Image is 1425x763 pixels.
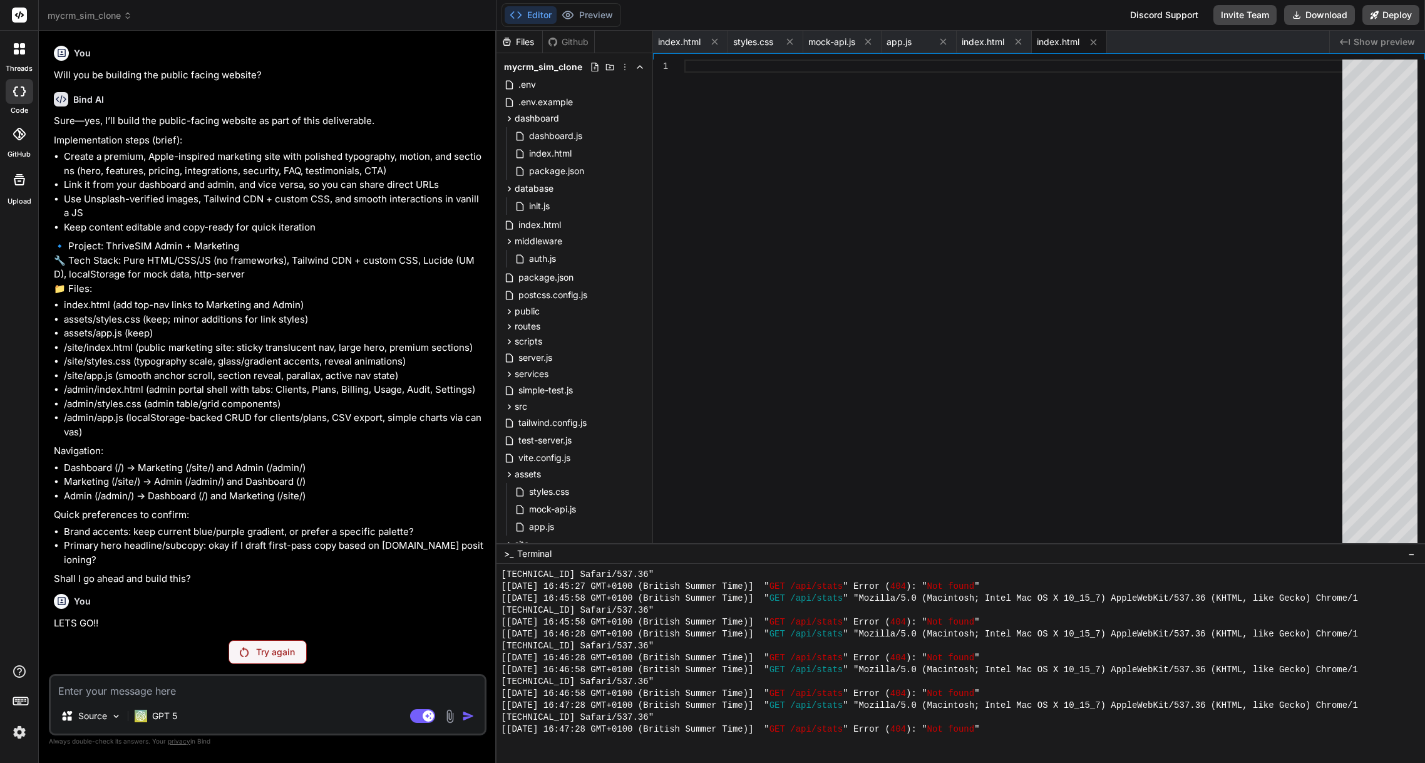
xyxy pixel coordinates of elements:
[64,313,484,327] p: assets/styles.css (keep; minor additions for link styles)
[1406,544,1417,564] button: −
[515,235,562,247] span: middleware
[517,217,562,232] span: index.html
[769,581,785,593] span: GET
[790,628,843,640] span: /api/stats
[502,581,769,593] span: [[DATE] 16:45:27 GMT+0100 (British Summer Time)] "
[64,525,484,539] li: Brand accents: keep current blue/purple gradient, or prefer a specific palette?
[74,47,91,60] h6: You
[54,133,484,148] p: Implementation steps (brief):
[64,411,484,439] p: /admin/app.js (localStorage-backed CRUD for clients/plans, CSV export, simple charts via canvas)
[64,178,484,192] li: Link it from your dashboard and admin, and vice versa, so you can share direct URLs
[6,63,33,74] label: threads
[54,572,484,586] p: Shall I go ahead and build this?
[517,450,572,465] span: vite.config.js
[528,146,573,161] span: index.html
[528,484,570,499] span: styles.css
[843,664,1358,676] span: " "Mozilla/5.0 (Macintosh; Intel Mac OS X 10_15_7) AppleWebKit/537.36 (KHTML, like Gecko) Chrome/1
[658,36,701,48] span: index.html
[502,664,769,676] span: [[DATE] 16:46:58 GMT+0100 (British Summer Time)] "
[54,444,484,459] p: Navigation:
[1037,36,1079,48] span: index.html
[54,616,484,631] p: LETS GO!!
[1354,36,1415,48] span: Show preview
[528,128,584,143] span: dashboard.js
[64,326,484,341] p: assets/app.js (keep)
[517,383,574,398] span: simple-test.js
[515,468,541,480] span: assets
[517,288,589,303] span: postcss.config.js
[502,688,769,700] span: [[DATE] 16:46:58 GMT+0100 (British Summer Time)] "
[769,724,785,735] span: GET
[504,548,513,560] span: >_
[974,581,979,593] span: "
[1408,548,1415,560] span: −
[240,647,249,657] img: Retry
[54,114,484,128] p: Sure—yes, I’ll build the public-facing website as part of this deliverable.
[790,724,843,735] span: /api/stats
[64,369,484,383] p: /site/app.js (smooth anchor scroll, section reveal, parallax, active nav state)
[64,397,484,412] p: /admin/styles.css (admin table/grid components)
[517,433,573,448] span: test-server.js
[54,508,484,522] p: Quick preferences to confirm:
[790,593,843,605] span: /api/stats
[769,652,785,664] span: GET
[64,355,484,369] p: /site/styles.css (typography scale, glass/gradient accents, reveal animations)
[843,688,890,700] span: " Error (
[528,519,555,534] span: app.js
[890,581,906,593] span: 404
[517,548,552,560] span: Terminal
[890,616,906,628] span: 404
[906,616,927,628] span: ): "
[543,36,594,48] div: Github
[152,710,177,722] p: GPT 5
[64,475,484,489] li: Marketing (/site/) → Admin (/admin/) and Dashboard (/)
[515,335,542,348] span: scripts
[515,182,553,195] span: database
[974,724,979,735] span: "
[54,239,484,296] p: 🔹 Project: ThriveSIM Admin + Marketing 🔧 Tech Stack: Pure HTML/CSS/JS (no frameworks), Tailwind C...
[927,724,975,735] span: Not found
[515,368,548,380] span: services
[974,688,979,700] span: "
[64,461,484,475] li: Dashboard (/) → Marketing (/site/) and Admin (/admin/)
[906,724,927,735] span: ): "
[790,664,843,676] span: /api/stats
[515,538,529,551] span: site
[890,652,906,664] span: 404
[502,605,654,616] span: [TECHNICAL_ID] Safari/537.36"
[502,712,654,724] span: [TECHNICAL_ID] Safari/537.36"
[974,652,979,664] span: "
[528,251,557,266] span: auth.js
[111,711,121,722] img: Pick Models
[256,646,295,658] p: Try again
[927,581,975,593] span: Not found
[887,36,912,48] span: app.js
[502,724,769,735] span: [[DATE] 16:47:28 GMT+0100 (British Summer Time)] "
[504,61,582,73] span: mycrm_sim_clone
[502,700,769,712] span: [[DATE] 16:47:28 GMT+0100 (British Summer Time)] "
[64,150,484,178] li: Create a premium, Apple-inspired marketing site with polished typography, motion, and sections (h...
[517,95,574,110] span: .env.example
[906,581,927,593] span: ): "
[64,221,484,235] li: Keep content editable and copy-ready for quick iteration
[9,722,30,743] img: settings
[1123,5,1206,25] div: Discord Support
[528,199,551,214] span: init.js
[790,652,843,664] span: /api/stats
[890,724,906,735] span: 404
[515,400,527,413] span: src
[890,688,906,700] span: 404
[790,688,843,700] span: /api/stats
[443,709,457,724] img: attachment
[462,710,475,722] img: icon
[974,616,979,628] span: "
[64,192,484,221] li: Use Unsplash-verified images, Tailwind CDN + custom CSS, and smooth interactions in vanilla JS
[843,628,1358,640] span: " "Mozilla/5.0 (Macintosh; Intel Mac OS X 10_15_7) AppleWebKit/537.36 (KHTML, like Gecko) Chrome/1
[557,6,618,24] button: Preview
[769,700,785,712] span: GET
[64,298,484,313] p: index.html (add top-nav links to Marketing and Admin)
[502,616,769,628] span: [[DATE] 16:45:58 GMT+0100 (British Summer Time)] "
[502,676,654,688] span: [TECHNICAL_ID] Safari/537.36"
[11,105,28,116] label: code
[64,539,484,567] li: Primary hero headline/subcopy: okay if I draft first-pass copy based on [DOMAIN_NAME] positioning?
